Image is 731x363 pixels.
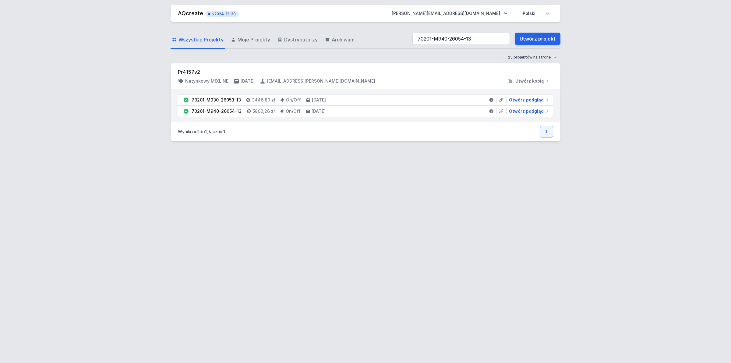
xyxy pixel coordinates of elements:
[515,33,560,45] a: Utwórz projekt
[178,10,203,16] a: AQcreate
[324,31,356,49] a: Archiwum
[515,78,544,84] span: Utwórz kopię
[230,31,271,49] a: Moje Projekty
[241,78,255,84] h4: [DATE]
[178,129,225,135] p: Wyniki od do , łącznie
[540,126,553,137] a: 1
[276,31,319,49] a: Dystrybutorzy
[252,108,275,114] h4: 5860,26 zł
[332,36,355,43] span: Archiwum
[206,10,239,17] button: v2024-12-30
[312,97,326,103] h4: [DATE]
[507,97,550,103] a: Otwórz podgląd
[209,12,236,16] span: v2024-12-30
[509,97,544,103] span: Otwórz podgląd
[205,129,207,134] span: 1
[178,36,224,43] span: Wszystkie Projekty
[509,108,544,114] span: Otwórz podgląd
[286,97,301,103] h4: On/Off
[192,108,242,114] div: 70201-M940-26054-13
[178,68,553,76] h3: Pr4157v2
[387,8,512,19] button: [PERSON_NAME][EMAIL_ADDRESS][DOMAIN_NAME]
[192,97,241,103] div: 70201-M930-26053-13
[312,108,326,114] h4: [DATE]
[185,78,228,84] h4: Natynkowy MIXLINE
[223,129,225,134] span: 1
[198,129,200,134] span: 1
[412,33,510,45] input: Szukaj wśród projektów i wersji...
[284,36,318,43] span: Dystrybutorzy
[252,97,275,103] h4: 3446,80 zł
[238,36,270,43] span: Moje Projekty
[507,108,550,114] a: Otwórz podgląd
[504,78,553,84] button: Utwórz kopię
[171,31,225,49] a: Wszystkie Projekty
[286,108,301,114] h4: On/Off
[267,78,375,84] h4: [EMAIL_ADDRESS][PERSON_NAME][DOMAIN_NAME]
[519,8,553,19] select: Wybierz język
